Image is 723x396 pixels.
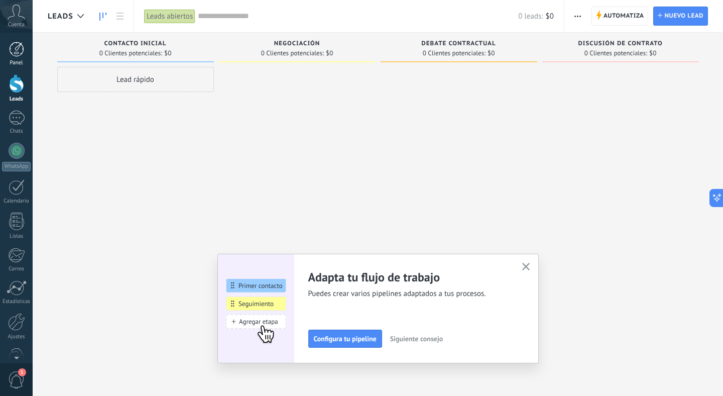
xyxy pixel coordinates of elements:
div: Lead rápido [57,67,214,92]
span: Nuevo lead [664,7,703,25]
button: Siguiente consejo [386,331,447,346]
div: Correo [2,266,31,272]
div: Estadísticas [2,299,31,305]
span: Contacto inicial [104,40,167,47]
span: Discusión de contrato [578,40,662,47]
div: Debate contractual [386,40,532,49]
span: Debate contractual [421,40,496,47]
span: 1 [18,368,26,376]
span: $0 [326,50,333,56]
div: Leads abiertos [144,9,195,24]
h2: Adapta tu flujo de trabajo [308,269,510,285]
span: $0 [488,50,495,56]
span: Puedes crear varios pipelines adaptados a tus procesos. [308,289,510,299]
span: $0 [649,50,656,56]
div: WhatsApp [2,162,31,171]
span: Leads [48,12,73,21]
span: 0 leads: [518,12,543,21]
div: Contacto inicial [62,40,209,49]
div: Calendario [2,198,31,205]
div: Ajustes [2,334,31,340]
a: Lista [111,7,129,26]
a: Nuevo lead [653,7,708,26]
div: Negociación [224,40,371,49]
div: Chats [2,128,31,135]
span: Cuenta [8,22,25,28]
div: Listas [2,233,31,240]
button: Configura tu pipeline [308,330,382,348]
span: $0 [546,12,554,21]
span: 0 Clientes potenciales: [584,50,647,56]
div: Panel [2,60,31,66]
span: 0 Clientes potenciales: [99,50,162,56]
div: Leads [2,96,31,103]
div: Discusión de contrato [547,40,694,49]
span: 0 Clientes potenciales: [261,50,324,56]
span: Automatiza [604,7,644,25]
button: Más [570,7,585,26]
span: Siguiente consejo [390,335,443,342]
a: Leads [94,7,111,26]
span: Configura tu pipeline [314,335,377,342]
span: 0 Clientes potenciales: [423,50,486,56]
a: Automatiza [591,7,649,26]
span: Negociación [274,40,320,47]
span: $0 [164,50,171,56]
